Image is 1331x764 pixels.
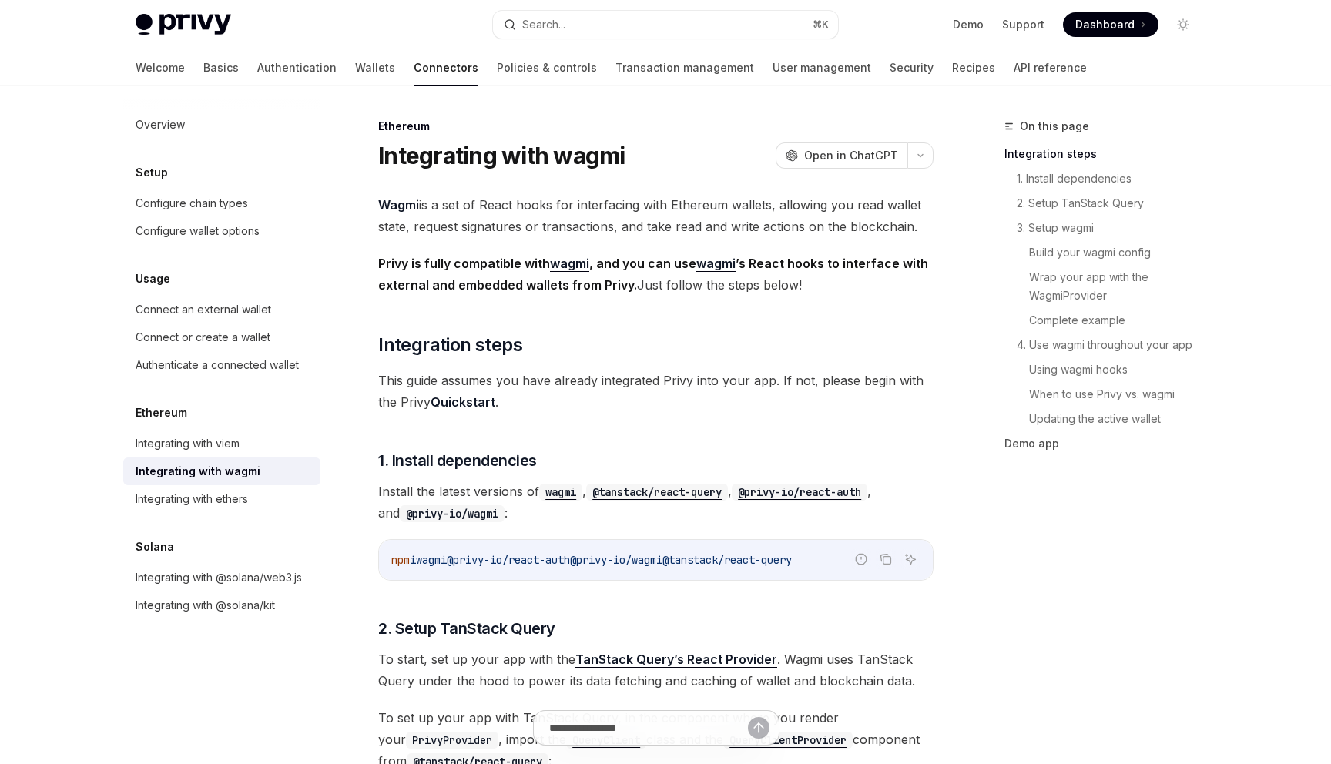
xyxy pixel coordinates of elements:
button: Toggle dark mode [1171,12,1195,37]
div: Overview [136,116,185,134]
img: light logo [136,14,231,35]
span: Integration steps [378,333,522,357]
button: Send message [748,717,769,739]
div: Configure wallet options [136,222,260,240]
a: Wagmi [378,197,419,213]
div: Connect an external wallet [136,300,271,319]
a: User management [773,49,871,86]
a: Overview [123,111,320,139]
a: TanStack Query’s React Provider [575,652,777,668]
a: When to use Privy vs. wagmi [1029,382,1208,407]
strong: Privy is fully compatible with , and you can use ’s React hooks to interface with external and em... [378,256,928,293]
a: Integrating with @solana/web3.js [123,564,320,591]
a: Complete example [1029,308,1208,333]
a: @privy-io/react-auth [732,484,867,499]
a: Quickstart [431,394,495,410]
a: wagmi [539,484,582,499]
a: Integrating with ethers [123,485,320,513]
code: wagmi [539,484,582,501]
a: Policies & controls [497,49,597,86]
div: Authenticate a connected wallet [136,356,299,374]
h5: Ethereum [136,404,187,422]
a: wagmi [696,256,736,272]
div: Integrating with ethers [136,490,248,508]
div: Integrating with @solana/web3.js [136,568,302,587]
code: @privy-io/wagmi [400,505,505,522]
div: Integrating with @solana/kit [136,596,275,615]
a: Connectors [414,49,478,86]
span: is a set of React hooks for interfacing with Ethereum wallets, allowing you read wallet state, re... [378,194,934,237]
span: wagmi [416,553,447,567]
span: @tanstack/react-query [662,553,792,567]
a: @tanstack/react-query [586,484,728,499]
span: Install the latest versions of , , , and : [378,481,934,524]
a: wagmi [550,256,589,272]
a: Connect an external wallet [123,296,320,323]
span: i [410,553,416,567]
a: Integrating with @solana/kit [123,591,320,619]
div: Ethereum [378,119,934,134]
a: Support [1002,17,1044,32]
a: Updating the active wallet [1029,407,1208,431]
span: 2. Setup TanStack Query [378,618,555,639]
span: @privy-io/wagmi [570,553,662,567]
span: @privy-io/react-auth [447,553,570,567]
h5: Setup [136,163,168,182]
div: Configure chain types [136,194,248,213]
a: Demo [953,17,984,32]
span: 1. Install dependencies [378,450,537,471]
a: Configure chain types [123,189,320,217]
a: Transaction management [615,49,754,86]
a: Authenticate a connected wallet [123,351,320,379]
a: Demo app [1004,431,1208,456]
span: To start, set up your app with the . Wagmi uses TanStack Query under the hood to power its data f... [378,648,934,692]
code: @tanstack/react-query [586,484,728,501]
span: Just follow the steps below! [378,253,934,296]
div: Integrating with viem [136,434,240,453]
a: Build your wagmi config [1029,240,1208,265]
span: On this page [1020,117,1089,136]
a: Connect or create a wallet [123,323,320,351]
code: @privy-io/react-auth [732,484,867,501]
button: Search...⌘K [493,11,838,39]
a: Security [890,49,934,86]
button: Copy the contents from the code block [876,549,896,569]
a: Integrating with viem [123,430,320,457]
a: @privy-io/wagmi [400,505,505,521]
h1: Integrating with wagmi [378,142,625,169]
button: Open in ChatGPT [776,142,907,169]
a: 1. Install dependencies [1017,166,1208,191]
div: Connect or create a wallet [136,328,270,347]
a: Configure wallet options [123,217,320,245]
a: Authentication [257,49,337,86]
a: Wrap your app with the WagmiProvider [1029,265,1208,308]
h5: Solana [136,538,174,556]
span: Dashboard [1075,17,1135,32]
div: Integrating with wagmi [136,462,260,481]
a: Dashboard [1063,12,1158,37]
a: Recipes [952,49,995,86]
span: Open in ChatGPT [804,148,898,163]
button: Ask AI [900,549,920,569]
span: npm [391,553,410,567]
a: Wallets [355,49,395,86]
a: 4. Use wagmi throughout your app [1017,333,1208,357]
a: Basics [203,49,239,86]
a: Welcome [136,49,185,86]
button: Report incorrect code [851,549,871,569]
a: Integrating with wagmi [123,457,320,485]
span: ⌘ K [813,18,829,31]
a: Using wagmi hooks [1029,357,1208,382]
a: 2. Setup TanStack Query [1017,191,1208,216]
h5: Usage [136,270,170,288]
div: Search... [522,15,565,34]
a: 3. Setup wagmi [1017,216,1208,240]
span: This guide assumes you have already integrated Privy into your app. If not, please begin with the... [378,370,934,413]
a: Integration steps [1004,142,1208,166]
a: API reference [1014,49,1087,86]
